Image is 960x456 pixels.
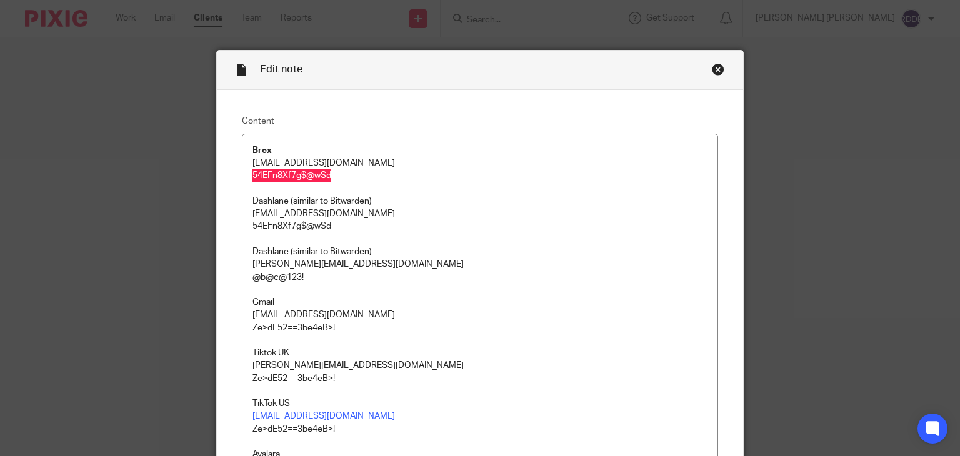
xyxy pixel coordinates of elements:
[252,207,708,220] p: [EMAIL_ADDRESS][DOMAIN_NAME]
[252,322,708,334] p: Ze>dE52==3be4eB>!
[252,271,708,284] p: @b@c@123!
[252,258,708,270] p: [PERSON_NAME][EMAIL_ADDRESS][DOMAIN_NAME]
[252,146,272,155] strong: Brex
[252,372,708,385] p: Ze>dE52==3be4eB>!
[252,157,708,169] p: [EMAIL_ADDRESS][DOMAIN_NAME]
[252,359,708,372] p: [PERSON_NAME][EMAIL_ADDRESS][DOMAIN_NAME]
[252,309,708,321] p: [EMAIL_ADDRESS][DOMAIN_NAME]
[252,423,708,435] p: Ze>dE52==3be4eB>!
[252,195,708,207] p: Dashlane (similar to Bitwarden)
[252,296,708,309] p: Gmail
[252,412,395,420] a: [EMAIL_ADDRESS][DOMAIN_NAME]
[252,397,708,410] p: TikTok US
[252,347,708,359] p: Tiktok UK
[260,64,302,74] span: Edit note
[252,169,708,182] p: 54EFn8Xf7g$@wSd
[242,115,719,127] label: Content
[712,63,724,76] div: Close this dialog window
[252,220,708,258] p: 54EFn8Xf7g$@wSd Dashlane (similar to Bitwarden)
